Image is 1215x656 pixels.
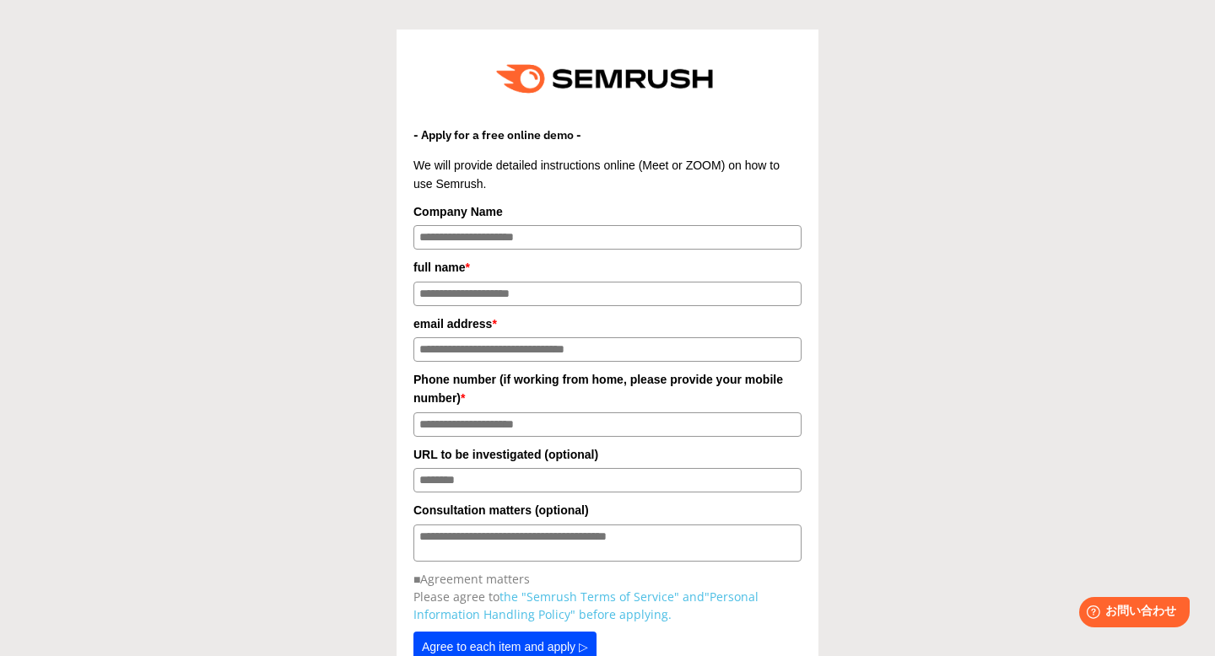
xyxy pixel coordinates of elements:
font: Agree to each item and apply ▷ [422,640,588,653]
font: Phone number (if working from home, please provide your mobile number) [413,373,783,405]
font: Consultation matters (optional) [413,503,589,517]
img: image [484,46,731,111]
iframe: Help widget launcher [1065,590,1196,637]
font: Please agree to [413,589,499,605]
font: URL to be investigated (optional) [413,448,598,461]
font: email address [413,317,492,331]
font: We will provide detailed instructions online (Meet or ZOOM) on how to use Semrush. [413,159,780,191]
font: ■Agreement matters [413,571,530,587]
font: Company Name [413,205,503,218]
font: - Apply for a free online demo - [413,127,581,142]
font: full name [413,261,465,274]
a: "Personal Information Handling Policy" before applying. [413,589,759,622]
a: the "Semrush Terms of Service" and [499,589,705,605]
